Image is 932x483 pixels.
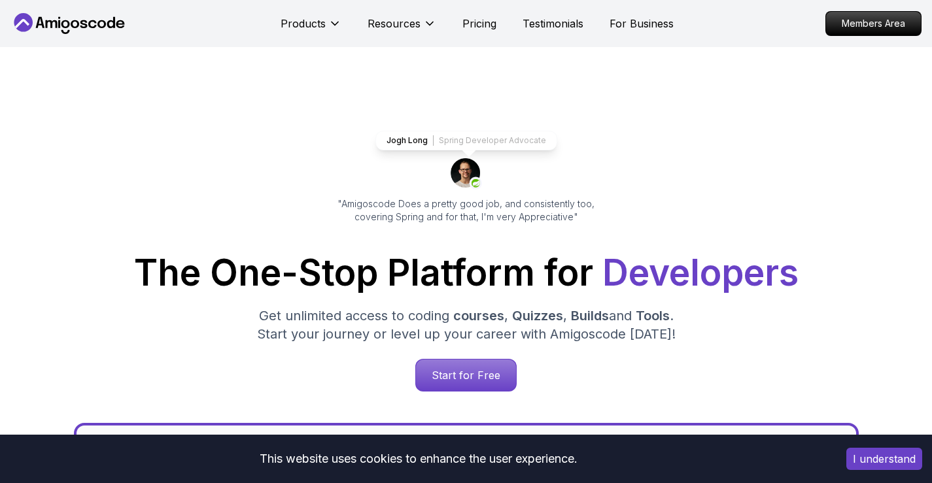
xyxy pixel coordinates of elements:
[826,12,921,35] p: Members Area
[636,308,670,324] span: Tools
[281,16,341,42] button: Products
[846,448,922,470] button: Accept cookies
[19,255,914,291] h1: The One-Stop Platform for
[368,16,421,31] p: Resources
[825,11,922,36] a: Members Area
[247,307,686,343] p: Get unlimited access to coding , , and . Start your journey or level up your career with Amigosco...
[462,16,496,31] a: Pricing
[451,158,482,190] img: josh long
[387,135,428,146] p: Jogh Long
[571,308,609,324] span: Builds
[368,16,436,42] button: Resources
[453,308,504,324] span: courses
[281,16,326,31] p: Products
[439,135,546,146] p: Spring Developer Advocate
[610,16,674,31] a: For Business
[10,444,827,473] div: This website uses cookies to enhance the user experience.
[602,251,799,294] span: Developers
[512,308,563,324] span: Quizzes
[320,197,613,224] p: "Amigoscode Does a pretty good job, and consistently too, covering Spring and for that, I'm very ...
[523,16,583,31] a: Testimonials
[415,359,517,391] a: Start for Free
[416,359,516,391] p: Start for Free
